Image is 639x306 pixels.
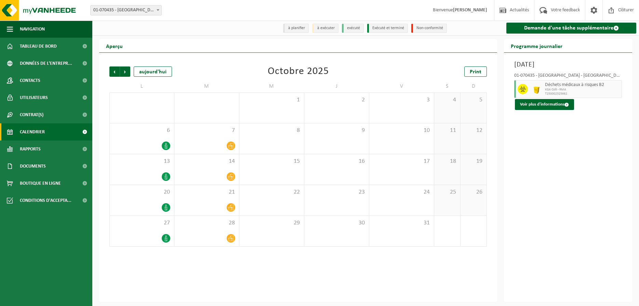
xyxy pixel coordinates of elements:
span: 28 [178,219,236,227]
span: Boutique en ligne [20,175,61,192]
span: 19 [464,158,483,165]
span: Documents [20,158,46,175]
span: 2 [308,96,365,104]
td: J [304,80,369,93]
a: Print [464,66,487,77]
span: Suivant [120,66,130,77]
span: 29 [243,219,301,227]
td: M [174,80,239,93]
span: 27 [113,219,171,227]
h2: Aperçu [99,39,130,52]
span: Tableau de bord [20,38,57,55]
span: 01-070435 - ISSEP LIÈGE - LIÈGE [91,5,161,15]
span: 24 [373,188,430,196]
span: Déchets médicaux à risques B2 [545,82,620,88]
li: Exécuté et terminé [367,24,408,33]
span: 15 [243,158,301,165]
td: V [369,80,434,93]
span: Utilisateurs [20,89,48,106]
button: Voir plus d'informations [515,99,574,110]
span: Conditions d'accepta... [20,192,71,209]
li: à exécuter [312,24,338,33]
span: 10 [373,127,430,134]
span: 9 [308,127,365,134]
span: 26 [464,188,483,196]
span: 3 [373,96,430,104]
span: 8 [243,127,301,134]
span: 30 [308,219,365,227]
td: L [109,80,174,93]
span: 5 [464,96,483,104]
strong: [PERSON_NAME] [453,8,487,13]
span: 01-070435 - ISSEP LIÈGE - LIÈGE [90,5,162,15]
li: Non-conformité [411,24,447,33]
div: aujourd'hui [134,66,172,77]
div: Octobre 2025 [268,66,329,77]
td: M [239,80,304,93]
span: Données de l'entrepr... [20,55,72,72]
iframe: chat widget [3,291,114,306]
h3: [DATE] [514,60,622,70]
span: 16 [308,158,365,165]
span: 13 [113,158,171,165]
td: D [461,80,487,93]
span: Contacts [20,72,40,89]
span: 22 [243,188,301,196]
span: 4 [438,96,457,104]
span: 6 [113,127,171,134]
span: 7 [178,127,236,134]
span: 21 [178,188,236,196]
li: à planifier [283,24,309,33]
span: Print [470,69,481,75]
span: 20 [113,188,171,196]
span: 18 [438,158,457,165]
img: LP-SB-00050-HPE-22 [531,84,542,94]
span: 11 [438,127,457,134]
span: T250002325662 [545,92,620,96]
span: Calendrier [20,123,45,140]
span: Précédent [109,66,120,77]
span: 1 [243,96,301,104]
span: 12 [464,127,483,134]
td: S [434,80,461,93]
span: Contrat(s) [20,106,43,123]
span: 31 [373,219,430,227]
span: KGA Colli - RMA [545,88,620,92]
span: 25 [438,188,457,196]
span: 14 [178,158,236,165]
span: Navigation [20,21,45,38]
span: 23 [308,188,365,196]
span: 17 [373,158,430,165]
span: Rapports [20,140,41,158]
h2: Programme journalier [504,39,569,52]
a: Demande d'une tâche supplémentaire [506,23,636,34]
div: 01-070435 - [GEOGRAPHIC_DATA] - [GEOGRAPHIC_DATA] [514,73,622,80]
li: exécuté [342,24,364,33]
